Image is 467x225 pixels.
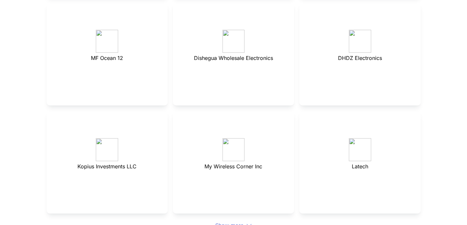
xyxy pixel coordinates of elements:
span: Latech [352,163,368,170]
span: DHDZ Electronics [338,55,382,61]
span: Kopius Investments LLC [77,163,137,170]
span: My Wireless Corner Inc [204,163,262,170]
span: Dishegua Wholesale Electronics [194,55,273,61]
span: MF Ocean 12 [91,55,123,61]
